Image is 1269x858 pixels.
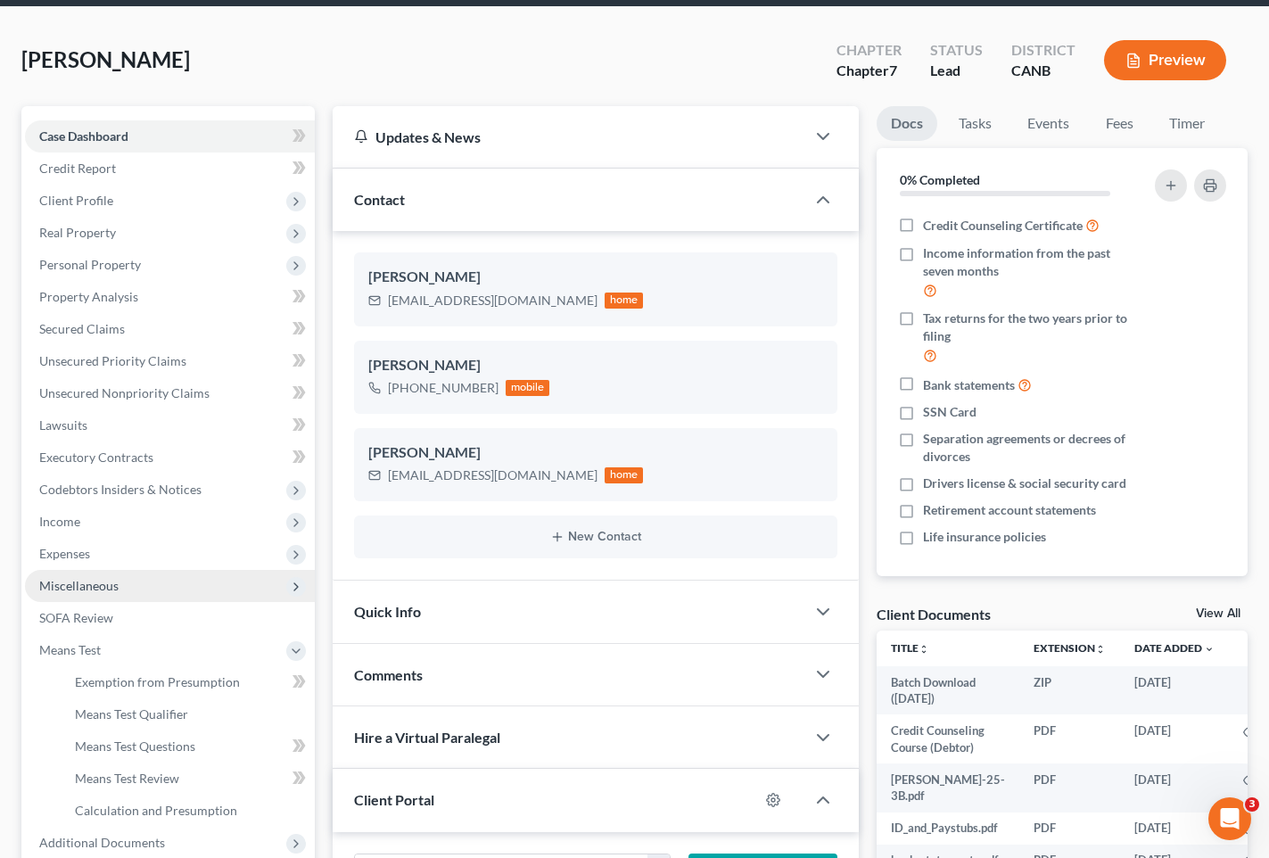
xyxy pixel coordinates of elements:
[930,40,983,61] div: Status
[75,674,240,689] span: Exemption from Presumption
[39,128,128,144] span: Case Dashboard
[368,267,823,288] div: [PERSON_NAME]
[25,153,315,185] a: Credit Report
[877,763,1019,813] td: [PERSON_NAME]-25-3B.pdf
[39,546,90,561] span: Expenses
[25,602,315,634] a: SOFA Review
[39,835,165,850] span: Additional Documents
[923,501,1096,519] span: Retirement account statements
[354,791,434,808] span: Client Portal
[1120,763,1229,813] td: [DATE]
[605,467,644,483] div: home
[61,698,315,730] a: Means Test Qualifier
[388,379,499,397] div: [PHONE_NUMBER]
[836,61,902,81] div: Chapter
[39,289,138,304] span: Property Analysis
[1019,714,1120,763] td: PDF
[1011,40,1075,61] div: District
[75,738,195,754] span: Means Test Questions
[836,40,902,61] div: Chapter
[1120,714,1229,763] td: [DATE]
[61,795,315,827] a: Calculation and Presumption
[39,321,125,336] span: Secured Claims
[25,313,315,345] a: Secured Claims
[39,482,202,497] span: Codebtors Insiders & Notices
[25,377,315,409] a: Unsecured Nonpriority Claims
[506,380,550,396] div: mobile
[923,376,1015,394] span: Bank statements
[25,409,315,441] a: Lawsuits
[891,641,929,655] a: Titleunfold_more
[1091,106,1148,141] a: Fees
[39,353,186,368] span: Unsecured Priority Claims
[605,293,644,309] div: home
[75,771,179,786] span: Means Test Review
[1120,813,1229,845] td: [DATE]
[1034,641,1106,655] a: Extensionunfold_more
[877,666,1019,715] td: Batch Download ([DATE])
[368,442,823,464] div: [PERSON_NAME]
[39,610,113,625] span: SOFA Review
[923,528,1046,546] span: Life insurance policies
[25,345,315,377] a: Unsecured Priority Claims
[39,417,87,433] span: Lawsuits
[354,603,421,620] span: Quick Info
[877,714,1019,763] td: Credit Counseling Course (Debtor)
[75,803,237,818] span: Calculation and Presumption
[877,106,937,141] a: Docs
[25,120,315,153] a: Case Dashboard
[923,309,1140,345] span: Tax returns for the two years prior to filing
[900,172,980,187] strong: 0% Completed
[61,666,315,698] a: Exemption from Presumption
[923,217,1083,235] span: Credit Counseling Certificate
[1013,106,1084,141] a: Events
[923,430,1140,466] span: Separation agreements or decrees of divorces
[388,292,597,309] div: [EMAIL_ADDRESS][DOMAIN_NAME]
[919,644,929,655] i: unfold_more
[61,763,315,795] a: Means Test Review
[39,450,153,465] span: Executory Contracts
[368,530,823,544] button: New Contact
[39,578,119,593] span: Miscellaneous
[944,106,1006,141] a: Tasks
[923,474,1126,492] span: Drivers license & social security card
[1104,40,1226,80] button: Preview
[889,62,897,78] span: 7
[930,61,983,81] div: Lead
[877,605,991,623] div: Client Documents
[354,191,405,208] span: Contact
[1095,644,1106,655] i: unfold_more
[1019,813,1120,845] td: PDF
[39,385,210,400] span: Unsecured Nonpriority Claims
[39,225,116,240] span: Real Property
[354,666,423,683] span: Comments
[39,257,141,272] span: Personal Property
[368,355,823,376] div: [PERSON_NAME]
[1208,797,1251,840] iframe: Intercom live chat
[1245,797,1259,812] span: 3
[354,729,500,746] span: Hire a Virtual Paralegal
[877,813,1019,845] td: ID_and_Paystubs.pdf
[1196,607,1240,620] a: View All
[39,514,80,529] span: Income
[1011,61,1075,81] div: CANB
[75,706,188,722] span: Means Test Qualifier
[923,244,1140,280] span: Income information from the past seven months
[39,193,113,208] span: Client Profile
[39,161,116,176] span: Credit Report
[1155,106,1219,141] a: Timer
[1019,763,1120,813] td: PDF
[25,441,315,474] a: Executory Contracts
[923,403,976,421] span: SSN Card
[21,46,190,72] span: [PERSON_NAME]
[354,128,784,146] div: Updates & News
[1134,641,1215,655] a: Date Added expand_more
[1120,666,1229,715] td: [DATE]
[61,730,315,763] a: Means Test Questions
[1204,644,1215,655] i: expand_more
[25,281,315,313] a: Property Analysis
[39,642,101,657] span: Means Test
[1019,666,1120,715] td: ZIP
[388,466,597,484] div: [EMAIL_ADDRESS][DOMAIN_NAME]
